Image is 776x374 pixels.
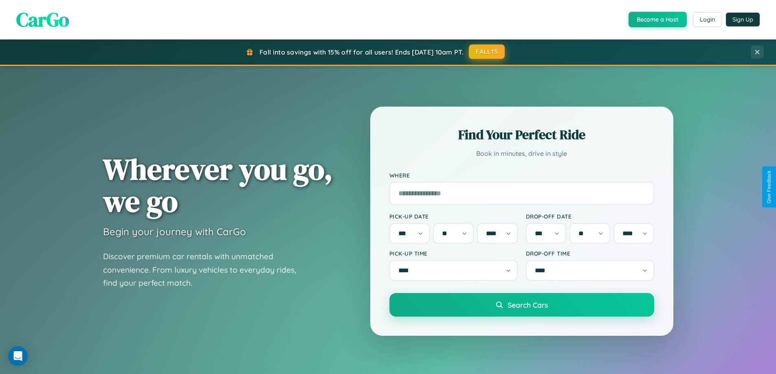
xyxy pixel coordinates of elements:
span: CarGo [16,6,69,33]
p: Discover premium car rentals with unmatched convenience. From luxury vehicles to everyday rides, ... [103,250,307,290]
h2: Find Your Perfect Ride [389,126,654,144]
button: Sign Up [726,13,760,26]
button: Search Cars [389,293,654,317]
p: Book in minutes, drive in style [389,148,654,160]
span: Search Cars [508,300,548,309]
span: Fall into savings with 15% off for all users! Ends [DATE] 10am PT. [259,48,464,56]
h1: Wherever you go, we go [103,153,333,217]
button: FALL15 [469,44,505,59]
div: Open Intercom Messenger [8,346,28,366]
button: Login [693,12,722,27]
h3: Begin your journey with CarGo [103,225,246,238]
label: Where [389,172,654,179]
label: Drop-off Date [526,213,654,220]
label: Pick-up Date [389,213,518,220]
label: Pick-up Time [389,250,518,257]
button: Become a Host [629,12,687,27]
label: Drop-off Time [526,250,654,257]
div: Give Feedback [766,171,772,203]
